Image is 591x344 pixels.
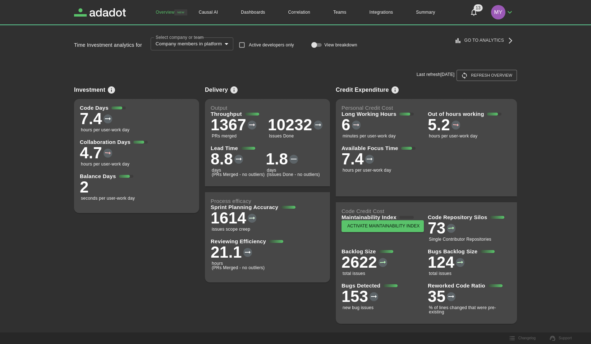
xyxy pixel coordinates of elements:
[80,145,102,161] p: 4.7
[342,289,368,304] p: 153
[211,198,324,204] p: Process efficacy
[428,111,484,117] p: Out of hours working
[212,134,237,138] p: PRs merged
[249,42,294,48] p: Active developers only
[342,214,397,220] p: Maintainability Index
[80,179,89,195] p: 2
[342,145,398,151] p: Available Focus Time
[205,87,228,93] p: Delivery
[211,210,246,226] p: 1614
[212,261,265,270] p: hours (PRs Merged - no outliers)
[429,237,491,241] p: Single Contributor Repositories
[267,168,320,177] p: days (Issues Done - no outliers)
[81,196,135,200] p: seconds per user-work day
[417,72,455,79] p: Friday, 03 October 2025 12:29
[80,105,109,111] p: Code Days
[429,134,477,138] p: hours per user-work day
[269,134,294,138] p: Issues Done
[491,5,505,19] img: myra.ruiz
[211,238,266,244] p: Reviewing Efficiency
[80,111,102,127] p: 7.4
[342,248,376,254] p: Backlog Size
[74,42,142,48] p: Time Investment analytics for
[342,105,511,111] p: Personal Credit Cost
[428,214,487,220] p: Code Repository Silos
[342,117,351,133] p: 6
[342,111,397,117] p: Long Working Hours
[488,3,517,22] button: myra.ruiz
[266,151,288,167] p: 1.8
[81,128,129,132] p: hours per user-work day
[428,254,454,270] p: 124
[212,227,250,231] p: issues scope creep
[268,117,312,133] p: 10232
[343,168,391,172] p: hours per user-work day
[473,4,482,12] span: 13
[457,70,517,81] button: Refresh overview
[211,151,233,167] p: 8.8
[342,208,511,214] p: Code Credit Cost
[211,111,242,117] p: Throughput
[74,87,105,93] p: Investment
[505,333,540,344] button: Changelog
[546,333,576,344] a: Support
[343,305,374,310] p: new bug issues
[428,248,477,254] p: Bugs Backlog Size
[211,204,278,210] p: Sprint Planning Accuracy
[428,220,445,236] p: 73
[80,173,116,179] p: Balance Days
[211,244,242,260] p: 21.1
[324,42,357,48] p: View breakdown
[429,271,452,276] p: total issues
[228,84,240,96] button: View info on metrics
[342,151,364,167] p: 7.4
[428,289,445,304] p: 35
[80,139,130,145] p: Collaboration Days
[211,145,238,151] p: Lead Time
[389,84,401,96] button: View info on metrics
[235,38,249,52] span: Developers only
[428,117,450,133] p: 5.2
[453,35,517,46] a: Go to Analytics
[235,37,299,53] label: As developers are regarded the ones that did at least one commit 10% of the working days of the p...
[156,41,222,47] div: Company members in platform
[342,220,424,232] button: Activate maintainability index
[343,271,365,276] p: total issues
[211,105,324,111] p: Output
[342,282,380,289] p: Bugs Detected
[342,254,377,270] p: 2622
[465,4,482,21] button: Notifications
[74,8,126,17] a: Adadot Homepage
[343,134,396,138] p: minutes per user-work day
[429,305,510,314] p: % of lines changed that were pre-existing
[105,84,118,96] button: View info on metrics
[211,117,246,133] p: 1367
[81,162,129,166] p: hours per user-work day
[428,282,485,289] p: Reworked Code Ratio
[310,41,319,49] span: controlled
[212,168,265,177] p: days (PRs Merged - no outliers)
[336,87,389,93] p: Credit Expenditure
